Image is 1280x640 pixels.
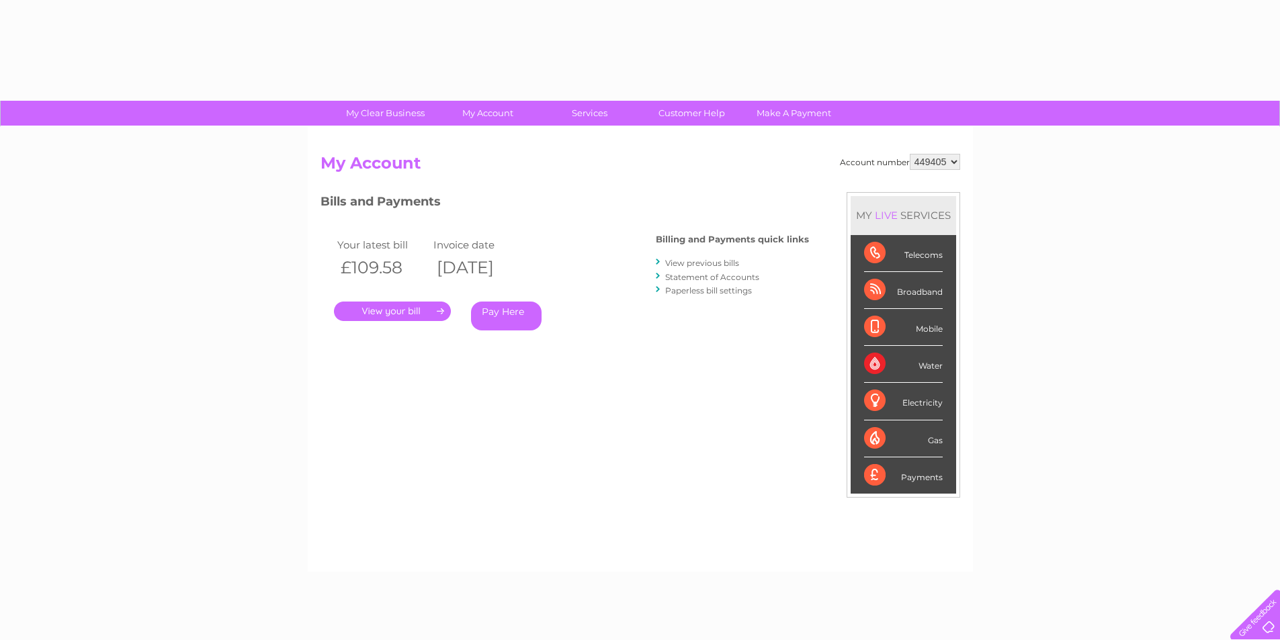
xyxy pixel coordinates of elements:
div: Account number [840,154,960,170]
div: Water [864,346,943,383]
a: My Account [432,101,543,126]
a: Make A Payment [738,101,849,126]
th: £109.58 [334,254,431,281]
a: Paperless bill settings [665,285,752,295]
div: Mobile [864,309,943,346]
a: Customer Help [636,101,747,126]
a: Statement of Accounts [665,272,759,282]
div: Telecoms [864,235,943,272]
div: Broadband [864,272,943,309]
h2: My Account [321,154,960,179]
a: Pay Here [471,302,542,330]
div: Gas [864,420,943,457]
th: [DATE] [430,254,527,281]
div: Electricity [864,383,943,420]
a: Services [534,101,645,126]
div: LIVE [872,209,900,222]
h3: Bills and Payments [321,192,809,216]
td: Your latest bill [334,236,431,254]
h4: Billing and Payments quick links [656,234,809,244]
a: . [334,302,451,321]
div: MY SERVICES [851,196,956,234]
div: Payments [864,457,943,494]
a: View previous bills [665,258,739,268]
td: Invoice date [430,236,527,254]
a: My Clear Business [330,101,441,126]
